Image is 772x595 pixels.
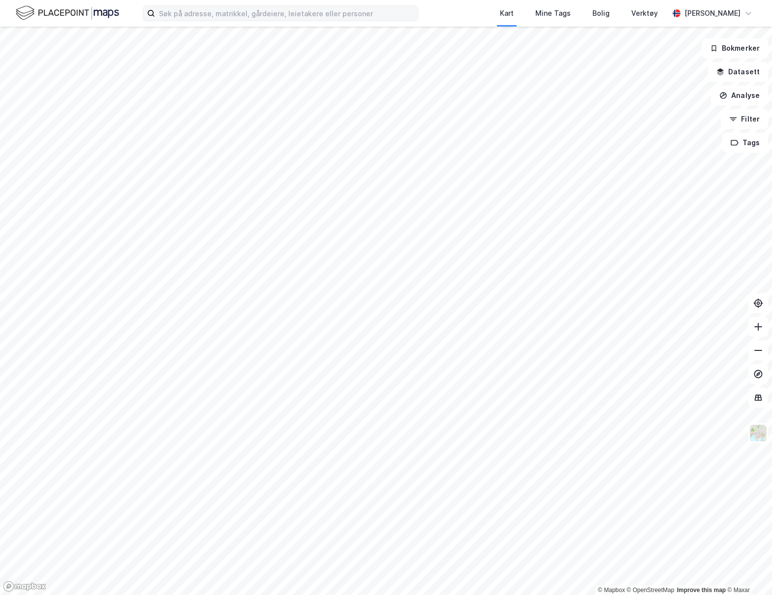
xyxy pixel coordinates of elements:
[535,7,571,19] div: Mine Tags
[155,6,418,21] input: Søk på adresse, matrikkel, gårdeiere, leietakere eller personer
[500,7,514,19] div: Kart
[592,7,610,19] div: Bolig
[684,7,741,19] div: [PERSON_NAME]
[631,7,658,19] div: Verktøy
[16,4,119,22] img: logo.f888ab2527a4732fd821a326f86c7f29.svg
[723,548,772,595] iframe: Chat Widget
